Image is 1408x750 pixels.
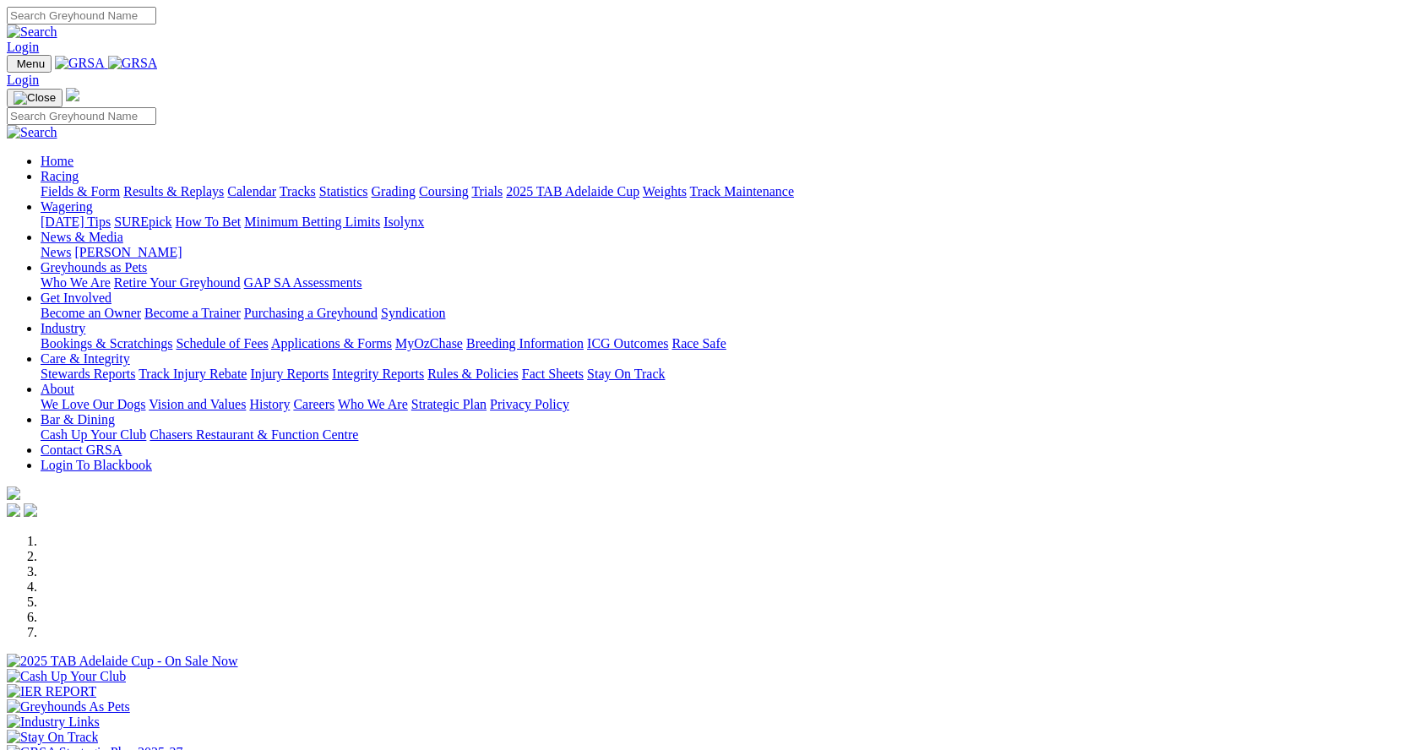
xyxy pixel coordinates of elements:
[41,184,120,198] a: Fields & Form
[7,654,238,669] img: 2025 TAB Adelaide Cup - On Sale Now
[144,306,241,320] a: Become a Trainer
[332,367,424,381] a: Integrity Reports
[41,382,74,396] a: About
[41,291,111,305] a: Get Involved
[41,458,152,472] a: Login To Blackbook
[587,336,668,351] a: ICG Outcomes
[249,397,290,411] a: History
[41,306,141,320] a: Become an Owner
[271,336,392,351] a: Applications & Forms
[7,7,156,24] input: Search
[280,184,316,198] a: Tracks
[149,427,358,442] a: Chasers Restaurant & Function Centre
[7,730,98,745] img: Stay On Track
[41,154,73,168] a: Home
[522,367,584,381] a: Fact Sheets
[383,215,424,229] a: Isolynx
[7,684,96,699] img: IER REPORT
[244,275,362,290] a: GAP SA Assessments
[7,503,20,517] img: facebook.svg
[671,336,726,351] a: Race Safe
[293,397,334,411] a: Careers
[149,397,246,411] a: Vision and Values
[319,184,368,198] a: Statistics
[41,367,1401,382] div: Care & Integrity
[643,184,687,198] a: Weights
[41,184,1401,199] div: Racing
[41,230,123,244] a: News & Media
[41,397,145,411] a: We Love Our Dogs
[41,321,85,335] a: Industry
[41,427,146,442] a: Cash Up Your Club
[7,699,130,715] img: Greyhounds As Pets
[55,56,105,71] img: GRSA
[41,169,79,183] a: Racing
[123,184,224,198] a: Results & Replays
[7,40,39,54] a: Login
[490,397,569,411] a: Privacy Policy
[41,427,1401,443] div: Bar & Dining
[41,306,1401,321] div: Get Involved
[114,215,171,229] a: SUREpick
[381,306,445,320] a: Syndication
[250,367,329,381] a: Injury Reports
[338,397,408,411] a: Who We Are
[176,215,242,229] a: How To Bet
[7,125,57,140] img: Search
[7,89,63,107] button: Toggle navigation
[41,199,93,214] a: Wagering
[7,55,52,73] button: Toggle navigation
[7,669,126,684] img: Cash Up Your Club
[395,336,463,351] a: MyOzChase
[41,260,147,274] a: Greyhounds as Pets
[41,215,1401,230] div: Wagering
[41,215,111,229] a: [DATE] Tips
[7,486,20,500] img: logo-grsa-white.png
[227,184,276,198] a: Calendar
[7,73,39,87] a: Login
[108,56,158,71] img: GRSA
[114,275,241,290] a: Retire Your Greyhound
[419,184,469,198] a: Coursing
[690,184,794,198] a: Track Maintenance
[41,336,1401,351] div: Industry
[41,245,1401,260] div: News & Media
[17,57,45,70] span: Menu
[506,184,639,198] a: 2025 TAB Adelaide Cup
[139,367,247,381] a: Track Injury Rebate
[74,245,182,259] a: [PERSON_NAME]
[41,367,135,381] a: Stewards Reports
[41,275,1401,291] div: Greyhounds as Pets
[411,397,487,411] a: Strategic Plan
[41,397,1401,412] div: About
[372,184,416,198] a: Grading
[427,367,519,381] a: Rules & Policies
[66,88,79,101] img: logo-grsa-white.png
[41,336,172,351] a: Bookings & Scratchings
[176,336,268,351] a: Schedule of Fees
[587,367,665,381] a: Stay On Track
[41,351,130,366] a: Care & Integrity
[24,503,37,517] img: twitter.svg
[41,245,71,259] a: News
[14,91,56,105] img: Close
[41,275,111,290] a: Who We Are
[466,336,584,351] a: Breeding Information
[41,443,122,457] a: Contact GRSA
[7,715,100,730] img: Industry Links
[244,215,380,229] a: Minimum Betting Limits
[471,184,503,198] a: Trials
[7,107,156,125] input: Search
[244,306,378,320] a: Purchasing a Greyhound
[7,24,57,40] img: Search
[41,412,115,427] a: Bar & Dining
